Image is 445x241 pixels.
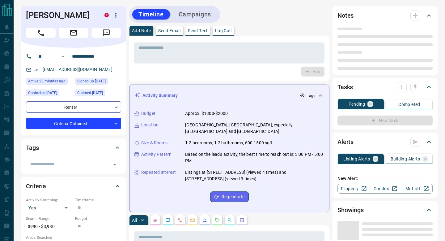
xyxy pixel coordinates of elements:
h2: Notes [337,11,354,20]
p: -- ago [306,93,316,99]
a: Property [337,184,369,194]
button: Open [110,160,119,169]
p: Pending [349,102,365,106]
p: Log Call [215,28,231,33]
p: Budget [141,110,155,117]
p: 1-2 bedrooms, 1-2 bathrooms, 600-1500 sqft [185,140,273,146]
p: Approx. $1300-$2000 [185,110,228,117]
p: Send Email [158,28,180,33]
p: Send Text [188,28,208,33]
div: Mon Nov 13 2023 [75,78,121,86]
div: Tags [26,140,121,155]
p: Building Alerts [391,157,420,161]
p: Completed [398,102,420,107]
p: Add Note [132,28,151,33]
span: Contacted [DATE] [28,90,57,96]
p: Repeated Interest [141,169,176,176]
p: Budget: [75,216,121,221]
span: Signed up [DATE] [77,78,106,84]
p: Timeframe: [75,197,121,203]
p: Actively Searching: [26,197,72,203]
h2: Criteria [26,181,46,191]
div: Wed Nov 15 2023 [75,90,121,98]
div: Showings [337,203,433,217]
p: Activity Summary [142,92,178,99]
p: Based on the lead's activity, the best time to reach out is: 3:00 PM - 5:00 PM [185,151,324,164]
div: Tue Sep 16 2025 [26,78,72,86]
svg: Agent Actions [239,218,244,223]
p: Listings at [STREET_ADDRESS] (viewed 4 times) and [STREET_ADDRESS] (viewed 3 times) [185,169,324,182]
h2: Tags [26,143,39,153]
svg: Listing Alerts [202,218,207,223]
span: Message [91,28,121,38]
h2: Alerts [337,137,354,147]
div: Activity Summary-- ago [134,90,324,101]
span: Active 23 minutes ago [28,78,66,84]
p: Search Range: [26,216,72,221]
div: Renter [26,101,121,113]
p: $990 - $3,980 [26,221,72,232]
svg: Email Verified [34,68,38,72]
a: Mr.Loft [401,184,433,194]
div: Yes [26,203,72,213]
p: New Alert: [337,175,433,182]
h1: [PERSON_NAME] [26,10,95,20]
svg: Requests [215,218,220,223]
div: Notes [337,8,433,23]
span: Call [26,28,56,38]
a: Condos [369,184,401,194]
button: Timeline [132,9,170,20]
svg: Opportunities [227,218,232,223]
button: Regenerate [210,191,249,202]
span: Claimed [DATE] [77,90,103,96]
a: [EMAIL_ADDRESS][DOMAIN_NAME] [43,67,112,72]
p: Size & Rooms [141,140,168,146]
div: Criteria [26,179,121,194]
span: Email [59,28,88,38]
p: Activity Pattern [141,151,172,158]
h2: Tasks [337,82,353,92]
button: Campaigns [172,9,217,20]
button: Open [59,53,67,60]
div: Alerts [337,134,433,149]
svg: Emails [190,218,195,223]
div: property.ca [104,13,109,17]
p: [GEOGRAPHIC_DATA], [GEOGRAPHIC_DATA], especially [GEOGRAPHIC_DATA] and [GEOGRAPHIC_DATA] [185,122,324,135]
div: Criteria Obtained [26,118,121,129]
p: Listing Alerts [343,157,370,161]
svg: Calls [178,218,183,223]
svg: Notes [153,218,158,223]
h2: Showings [337,205,364,215]
p: Areas Searched: [26,235,121,240]
div: Fri Jul 18 2025 [26,90,72,98]
p: Location [141,122,159,128]
div: Tasks [337,80,433,94]
svg: Lead Browsing Activity [165,218,170,223]
p: All [132,218,137,222]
